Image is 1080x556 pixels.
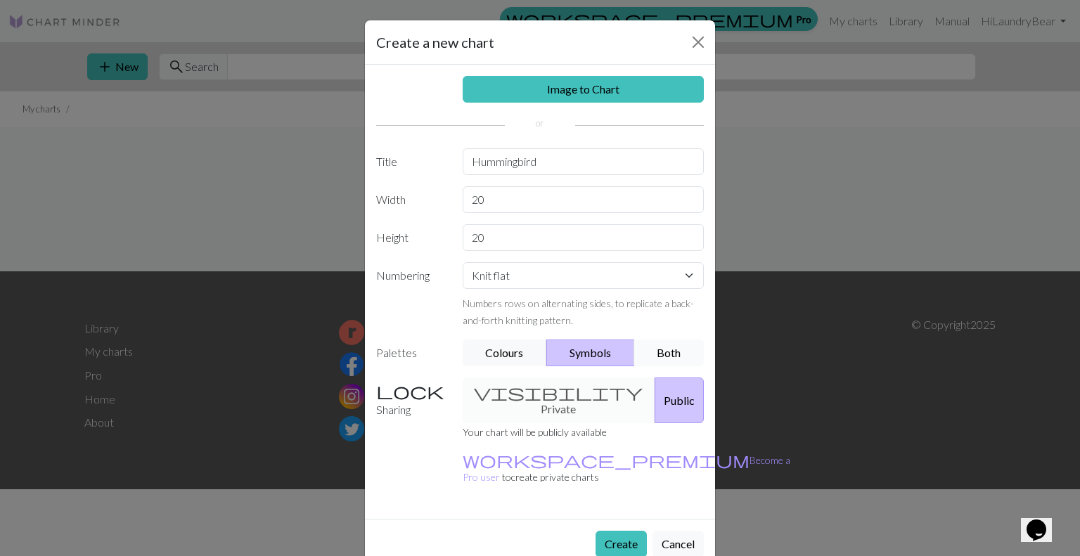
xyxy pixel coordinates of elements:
label: Height [368,224,454,251]
label: Width [368,186,454,213]
small: Your chart will be publicly available [463,426,607,438]
a: Become a Pro user [463,454,790,483]
button: Colours [463,340,548,366]
button: Both [634,340,705,366]
a: Image to Chart [463,76,705,103]
button: Symbols [546,340,635,366]
iframe: chat widget [1021,500,1066,542]
label: Numbering [368,262,454,328]
button: Close [687,31,709,53]
label: Sharing [368,377,454,423]
small: to create private charts [463,454,790,483]
small: Numbers rows on alternating sides, to replicate a back-and-forth knitting pattern. [463,297,694,326]
button: Public [655,377,704,423]
h5: Create a new chart [376,32,494,53]
label: Title [368,148,454,175]
label: Palettes [368,340,454,366]
span: workspace_premium [463,450,750,470]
